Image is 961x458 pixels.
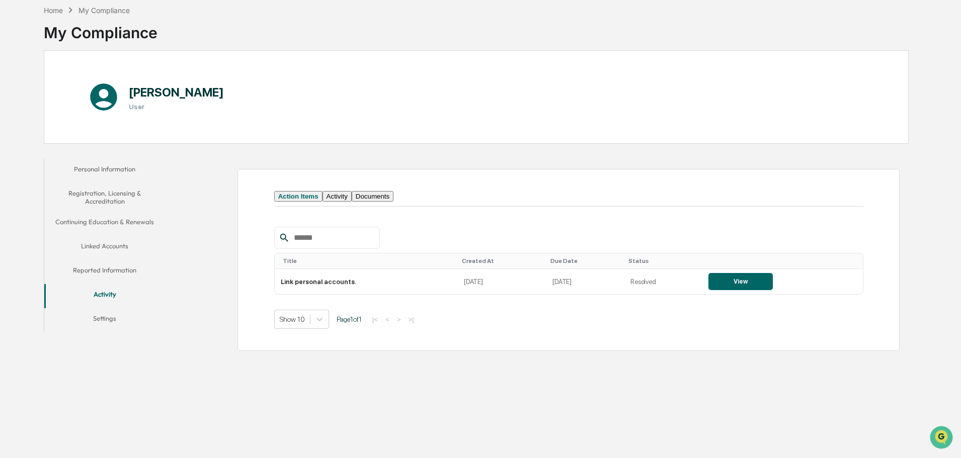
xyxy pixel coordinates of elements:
button: Reported Information [44,260,165,284]
button: Settings [44,308,165,332]
div: My Compliance [78,6,130,15]
div: secondary tabs example [44,159,165,332]
button: Registration, Licensing & Accreditation [44,183,165,212]
button: Personal Information [44,159,165,183]
span: Preclearance [20,127,65,137]
td: [DATE] [458,269,546,294]
div: Toggle SortBy [710,257,859,264]
span: Page 1 of 1 [337,315,362,323]
td: Link personal accounts. [275,269,458,294]
div: We're available if you need us! [34,87,127,95]
button: Continuing Education & Renewals [44,212,165,236]
button: Activity [44,284,165,308]
span: Attestations [83,127,125,137]
button: Action Items [274,191,323,202]
a: 🖐️Preclearance [6,123,69,141]
button: Documents [352,191,393,202]
a: View [708,278,773,285]
button: |< [369,315,381,324]
div: Toggle SortBy [462,257,542,264]
a: 🗄️Attestations [69,123,129,141]
div: 🔎 [10,147,18,155]
div: Toggle SortBy [550,257,620,264]
h1: [PERSON_NAME] [129,85,224,100]
p: How can we help? [10,21,183,37]
a: Powered byPylon [71,170,122,178]
div: secondary tabs example [274,191,863,202]
iframe: Open customer support [929,425,956,452]
button: Start new chat [171,80,183,92]
img: 1746055101610-c473b297-6a78-478c-a979-82029cc54cd1 [10,77,28,95]
button: View [708,273,773,290]
a: 🔎Data Lookup [6,142,67,160]
span: Pylon [100,170,122,178]
td: Resolved [624,269,702,294]
button: > [394,315,404,324]
button: >| [405,315,417,324]
span: Data Lookup [20,146,63,156]
td: [DATE] [546,269,624,294]
div: Start new chat [34,77,165,87]
h3: User [129,103,224,111]
button: Linked Accounts [44,236,165,260]
div: 🗄️ [73,128,81,136]
div: My Compliance [44,16,157,42]
div: Toggle SortBy [283,257,454,264]
div: Home [44,6,63,15]
div: 🖐️ [10,128,18,136]
button: < [382,315,392,324]
button: Activity [323,191,352,202]
div: Toggle SortBy [628,257,698,264]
